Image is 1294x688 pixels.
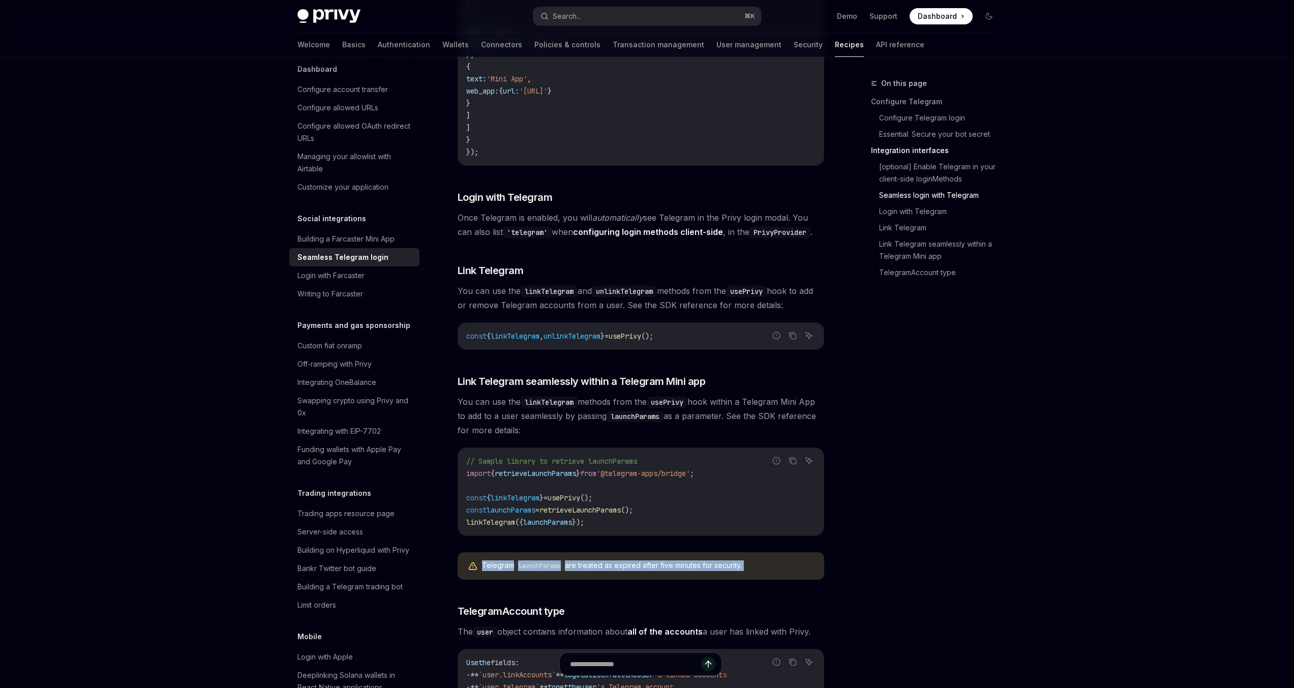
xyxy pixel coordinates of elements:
em: automatically [592,213,643,223]
span: linkTelegram [491,332,539,341]
div: Building on Hyperliquid with Privy [297,544,409,556]
a: Custom fiat onramp [289,337,419,355]
span: { [499,86,503,96]
span: ] [466,123,470,132]
span: Link Telegram seamlessly within a Telegram Mini app [458,374,706,388]
span: const [466,332,487,341]
div: Bankr Twitter bot guide [297,562,376,575]
div: Swapping crypto using Privy and 0x [297,395,413,419]
span: retrieveLaunchParams [539,505,621,515]
span: from [580,469,596,478]
a: Seamless login with Telegram [879,187,1005,203]
span: } [600,332,605,341]
span: launchParams [487,505,535,515]
a: Login with Telegram [879,203,1005,220]
span: (); [621,505,633,515]
div: Trading apps resource page [297,507,395,520]
span: ] [466,111,470,120]
a: configuring login methods client-side [573,227,723,237]
a: Policies & controls [534,33,600,57]
a: Login with Apple [289,648,419,666]
div: Integrating OneBalance [297,376,376,388]
button: Send message [701,657,715,671]
div: Building a Telegram trading bot [297,581,403,593]
h5: Trading integrations [297,487,371,499]
div: Login with Farcaster [297,270,365,282]
a: Link Telegram seamlessly within a Telegram Mini app [879,236,1005,264]
a: Connectors [481,33,522,57]
a: Support [869,11,897,21]
span: retrieveLaunchParams [495,469,576,478]
svg: Warning [468,561,478,572]
span: } [539,493,544,502]
span: Dashboard [918,11,957,21]
span: , [539,332,544,341]
div: Seamless Telegram login [297,251,388,263]
a: Seamless Telegram login [289,248,419,266]
div: Custom fiat onramp [297,340,362,352]
span: '[URL]' [519,86,548,96]
span: }); [466,147,478,157]
span: = [605,332,609,341]
div: Configure account transfer [297,83,388,96]
span: }); [572,518,584,527]
button: Toggle dark mode [981,8,997,24]
span: const [466,505,487,515]
span: (); [580,493,592,502]
span: Link Telegram [458,263,524,278]
a: Welcome [297,33,330,57]
span: } [466,99,470,108]
a: Login with Farcaster [289,266,419,285]
button: Report incorrect code [770,454,783,467]
span: ; [690,469,694,478]
span: (); [641,332,653,341]
span: Once Telegram is enabled, you will see Telegram in the Privy login modal. You can also list when ... [458,211,824,239]
span: web_app: [466,86,499,96]
span: import [466,469,491,478]
a: Authentication [378,33,430,57]
button: Ask AI [802,454,816,467]
a: Configure allowed URLs [289,99,419,117]
div: Off-ramping with Privy [297,358,372,370]
span: , [527,74,531,83]
button: Copy the contents from the code block [786,454,799,467]
a: Building on Hyperliquid with Privy [289,541,419,559]
span: = [535,505,539,515]
div: Search... [553,10,581,22]
span: } [466,135,470,144]
a: Dashboard [910,8,973,24]
span: 'Mini App' [487,74,527,83]
span: '@telegram-apps/bridge' [596,469,690,478]
code: unlinkTelegram [592,286,657,297]
a: [optional] Enable Telegram in your client-side loginMethods [879,159,1005,187]
a: all of the accounts [627,626,703,637]
code: 'telegram' [503,227,552,238]
code: launchParams [514,561,565,571]
a: Basics [342,33,366,57]
a: Transaction management [613,33,704,57]
a: Integrating OneBalance [289,373,419,392]
a: Essential: Secure your bot secret [879,126,1005,142]
a: Server-side access [289,523,419,541]
span: { [487,332,491,341]
span: You can use the methods from the hook within a Telegram Mini App to add to a user seamlessly by p... [458,395,824,437]
a: User management [716,33,781,57]
a: Building a Farcaster Mini App [289,230,419,248]
span: ⌘ K [744,12,755,20]
span: linkTelegram [466,518,515,527]
button: Ask AI [802,329,816,342]
span: } [548,86,552,96]
code: usePrivy [647,397,687,408]
div: Server-side access [297,526,363,538]
a: Configure Telegram login [879,110,1005,126]
span: TelegramAccount type [458,604,565,618]
code: linkTelegram [521,286,578,297]
a: Security [794,33,823,57]
span: unlinkTelegram [544,332,600,341]
a: Managing your allowlist with Airtable [289,147,419,178]
span: Login with Telegram [458,190,553,204]
span: const [466,493,487,502]
span: The object contains information about a user has linked with Privy. [458,624,824,639]
span: // Sample library to retrieve launchParams [466,457,637,466]
div: Building a Farcaster Mini App [297,233,395,245]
